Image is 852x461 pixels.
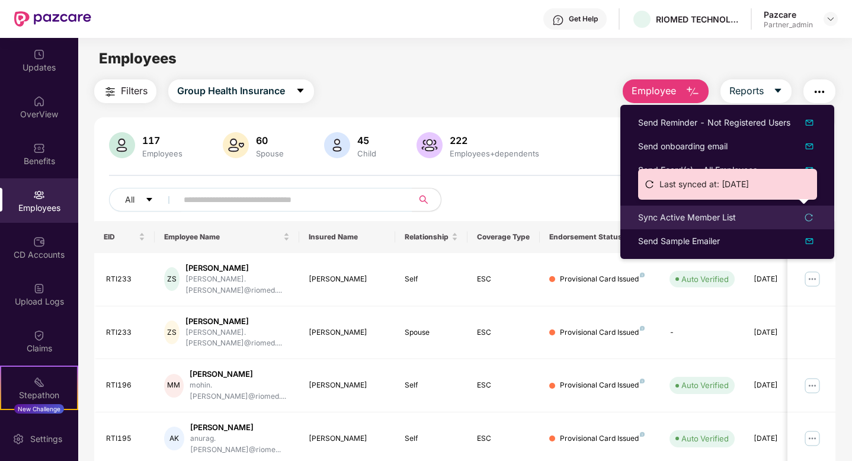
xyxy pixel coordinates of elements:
span: EID [104,232,136,242]
div: [PERSON_NAME] [309,433,386,444]
div: Send Sample Emailer [638,235,720,248]
div: Self [405,274,458,285]
div: RTI196 [106,380,145,391]
span: Last synced at: [DATE] [659,179,749,189]
div: [DATE] [754,433,807,444]
div: ESC [477,327,530,338]
button: Reportscaret-down [720,79,792,103]
img: manageButton [803,270,822,289]
div: Pazcare [764,9,813,20]
div: Spouse [405,327,458,338]
div: Provisional Card Issued [560,380,645,391]
div: Provisional Card Issued [560,327,645,338]
div: [PERSON_NAME].[PERSON_NAME]@riomed.... [185,327,289,350]
div: Endorsement Status [549,232,651,242]
div: Self [405,380,458,391]
div: Partner_admin [764,20,813,30]
div: Send onboarding email [638,140,728,153]
span: All [125,193,134,206]
span: search [412,195,435,204]
span: reload [645,180,654,188]
div: [PERSON_NAME] [190,422,290,433]
button: Filters [94,79,156,103]
div: Send Ecard(s) - All Employees [638,164,757,177]
img: svg+xml;base64,PHN2ZyBpZD0iRHJvcGRvd24tMzJ4MzIiIHhtbG5zPSJodHRwOi8vd3d3LnczLm9yZy8yMDAwL3N2ZyIgd2... [826,14,835,24]
span: caret-down [296,86,305,97]
img: svg+xml;base64,PHN2ZyB4bWxucz0iaHR0cDovL3d3dy53My5vcmcvMjAwMC9zdmciIHdpZHRoPSI4IiBoZWlnaHQ9IjgiIH... [640,326,645,331]
img: svg+xml;base64,PHN2ZyB4bWxucz0iaHR0cDovL3d3dy53My5vcmcvMjAwMC9zdmciIHdpZHRoPSI4IiBoZWlnaHQ9IjgiIH... [640,379,645,383]
img: manageButton [803,429,822,448]
div: anurag.[PERSON_NAME]@riome... [190,433,290,456]
img: svg+xml;base64,PHN2ZyBpZD0iRW1wbG95ZWVzIiB4bWxucz0iaHR0cDovL3d3dy53My5vcmcvMjAwMC9zdmciIHdpZHRoPS... [33,189,45,201]
img: svg+xml;base64,PHN2ZyB4bWxucz0iaHR0cDovL3d3dy53My5vcmcvMjAwMC9zdmciIHhtbG5zOnhsaW5rPSJodHRwOi8vd3... [324,132,350,158]
div: AK [164,427,184,450]
img: svg+xml;base64,PHN2ZyBpZD0iU2V0dGluZy0yMHgyMCIgeG1sbnM9Imh0dHA6Ly93d3cudzMub3JnLzIwMDAvc3ZnIiB3aW... [12,433,24,445]
div: ESC [477,274,530,285]
div: 45 [355,135,379,146]
th: Relationship [395,221,467,253]
td: - [660,306,744,360]
div: [PERSON_NAME] [190,369,289,380]
button: Allcaret-down [109,188,181,212]
div: New Challenge [14,404,64,414]
div: [PERSON_NAME] [309,327,386,338]
div: 117 [140,135,185,146]
div: Child [355,149,379,158]
img: svg+xml;base64,PHN2ZyBpZD0iQmVuZWZpdHMiIHhtbG5zPSJodHRwOi8vd3d3LnczLm9yZy8yMDAwL3N2ZyIgd2lkdGg9Ij... [33,142,45,154]
div: ESC [477,380,530,391]
img: dropDownIcon [802,139,816,153]
div: MM [164,374,184,398]
img: svg+xml;base64,PHN2ZyBpZD0iVXBsb2FkX0xvZ3MiIGRhdGEtbmFtZT0iVXBsb2FkIExvZ3MiIHhtbG5zPSJodHRwOi8vd3... [33,283,45,294]
div: ZS [164,267,180,291]
img: svg+xml;base64,PHN2ZyBpZD0iQ2xhaW0iIHhtbG5zPSJodHRwOi8vd3d3LnczLm9yZy8yMDAwL3N2ZyIgd2lkdGg9IjIwIi... [33,329,45,341]
div: Spouse [254,149,286,158]
div: ESC [477,433,530,444]
div: RTI233 [106,327,145,338]
span: Filters [121,84,148,98]
div: RTI195 [106,433,145,444]
div: [PERSON_NAME] [185,262,289,274]
img: manageButton [803,376,822,395]
img: svg+xml;base64,PHN2ZyB4bWxucz0iaHR0cDovL3d3dy53My5vcmcvMjAwMC9zdmciIHhtbG5zOnhsaW5rPSJodHRwOi8vd3... [109,132,135,158]
img: svg+xml;base64,PHN2ZyB4bWxucz0iaHR0cDovL3d3dy53My5vcmcvMjAwMC9zdmciIHhtbG5zOnhsaW5rPSJodHRwOi8vd3... [417,132,443,158]
div: [DATE] [754,380,807,391]
button: Employee [623,79,709,103]
th: EID [94,221,155,253]
div: [DATE] [754,274,807,285]
div: 222 [447,135,542,146]
img: svg+xml;base64,PHN2ZyB4bWxucz0iaHR0cDovL3d3dy53My5vcmcvMjAwMC9zdmciIHhtbG5zOnhsaW5rPSJodHRwOi8vd3... [223,132,249,158]
span: Employees [99,50,177,67]
img: svg+xml;base64,PHN2ZyBpZD0iSG9tZSIgeG1sbnM9Imh0dHA6Ly93d3cudzMub3JnLzIwMDAvc3ZnIiB3aWR0aD0iMjAiIG... [33,95,45,107]
img: dropDownIcon [802,116,816,130]
div: Provisional Card Issued [560,274,645,285]
div: Auto Verified [681,433,729,444]
div: Stepathon [1,389,77,401]
img: svg+xml;base64,PHN2ZyB4bWxucz0iaHR0cDovL3d3dy53My5vcmcvMjAwMC9zdmciIHhtbG5zOnhsaW5rPSJodHRwOi8vd3... [686,85,700,99]
img: svg+xml;base64,PHN2ZyB4bWxucz0iaHR0cDovL3d3dy53My5vcmcvMjAwMC9zdmciIHdpZHRoPSIyNCIgaGVpZ2h0PSIyNC... [812,85,827,99]
div: RIOMED TECHNOLOGIES INDIA PRIVATE LIMITED [656,14,739,25]
div: [PERSON_NAME] [309,380,386,391]
div: Employees+dependents [447,149,542,158]
span: caret-down [773,86,783,97]
div: Get Help [569,14,598,24]
div: Auto Verified [681,273,729,285]
img: svg+xml;base64,PHN2ZyB4bWxucz0iaHR0cDovL3d3dy53My5vcmcvMjAwMC9zdmciIHdpZHRoPSI4IiBoZWlnaHQ9IjgiIH... [640,432,645,437]
img: svg+xml;base64,PHN2ZyB4bWxucz0iaHR0cDovL3d3dy53My5vcmcvMjAwMC9zdmciIHdpZHRoPSIyMSIgaGVpZ2h0PSIyMC... [33,376,45,388]
div: Settings [27,433,66,445]
div: Send Reminder - Not Registered Users [638,116,790,129]
img: svg+xml;base64,PHN2ZyB4bWxucz0iaHR0cDovL3d3dy53My5vcmcvMjAwMC9zdmciIHdpZHRoPSIyNCIgaGVpZ2h0PSIyNC... [103,85,117,99]
img: dropDownIcon [802,163,816,177]
span: Employee Name [164,232,281,242]
span: Group Health Insurance [177,84,285,98]
img: New Pazcare Logo [14,11,91,27]
div: [PERSON_NAME].[PERSON_NAME]@riomed.... [185,274,289,296]
div: RTI233 [106,274,145,285]
div: 60 [254,135,286,146]
th: Coverage Type [467,221,540,253]
div: [DATE] [754,327,807,338]
div: Sync Active Member List [638,211,736,224]
img: svg+xml;base64,PHN2ZyBpZD0iQ0RfQWNjb3VudHMiIGRhdGEtbmFtZT0iQ0QgQWNjb3VudHMiIHhtbG5zPSJodHRwOi8vd3... [33,236,45,248]
div: Auto Verified [681,379,729,391]
div: [PERSON_NAME] [185,316,289,327]
span: reload [805,213,813,222]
